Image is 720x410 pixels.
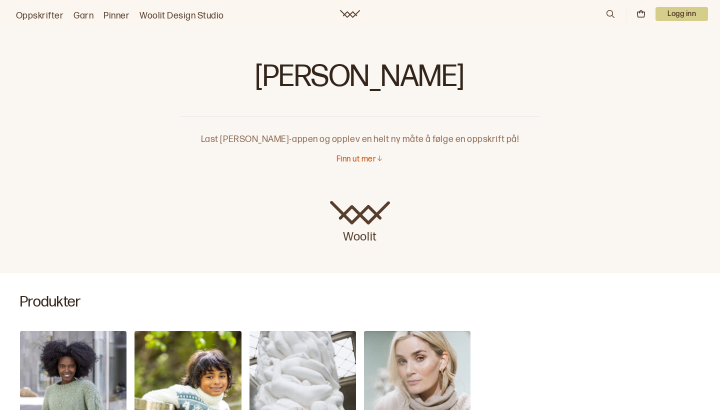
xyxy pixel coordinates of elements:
[655,7,708,21] button: User dropdown
[655,7,708,21] p: Logg inn
[73,9,93,23] a: Garn
[330,201,390,245] a: Woolit
[336,154,376,165] p: Finn ut mer
[180,116,540,146] p: Last [PERSON_NAME]-appen og opplev en helt ny måte å følge en oppskrift på!
[336,154,383,165] button: Finn ut mer
[180,60,540,100] h1: [PERSON_NAME]
[330,201,390,225] img: Woolit
[139,9,224,23] a: Woolit Design Studio
[330,225,390,245] p: Woolit
[16,9,63,23] a: Oppskrifter
[103,9,129,23] a: Pinner
[340,10,360,18] a: Woolit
